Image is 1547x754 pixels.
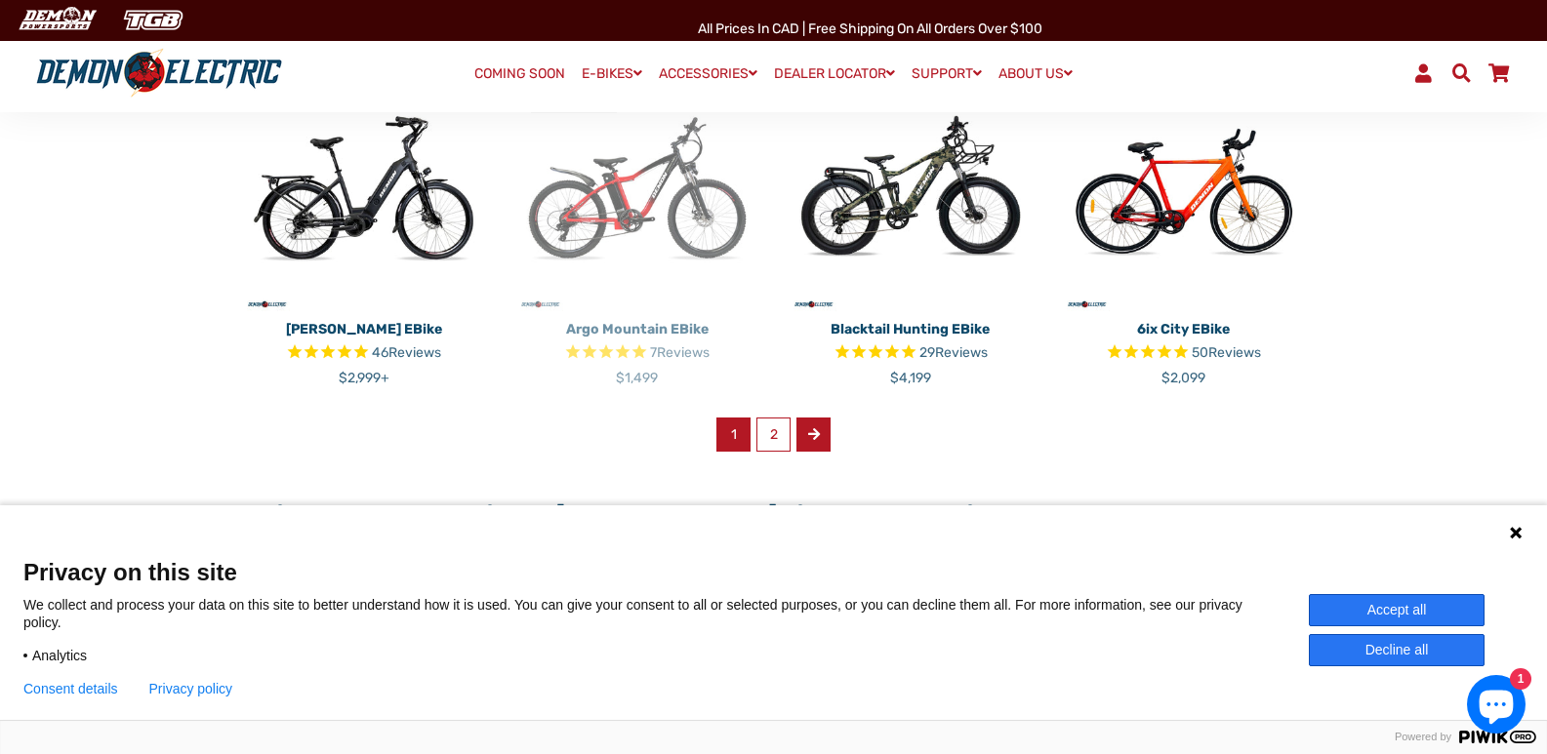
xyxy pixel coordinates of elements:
img: TGB Canada [113,4,193,36]
a: 2 [756,417,791,452]
a: SUPPORT [905,60,989,88]
p: We collect and process your data on this site to better understand how it is used. You can give y... [23,596,1309,631]
span: Rated 4.6 out of 5 stars 46 reviews [242,342,486,365]
span: Reviews [657,344,710,361]
a: 6ix City eBike Rated 4.8 out of 5 stars 50 reviews $2,099 [1062,312,1306,388]
img: Demon Electric logo [29,48,289,99]
span: 1 [716,417,751,452]
p: Argo Mountain eBike [515,319,759,339]
a: [PERSON_NAME] eBike Rated 4.6 out of 5 stars 46 reviews $2,999+ [242,312,486,388]
span: $2,999+ [339,370,389,386]
span: All Prices in CAD | Free shipping on all orders over $100 [698,20,1042,37]
a: Argo Mountain eBike Rated 4.9 out of 5 stars 7 reviews $1,499 [515,312,759,388]
span: Analytics [32,647,87,664]
a: Argo Mountain eBike - Demon Electric Sold Out [515,68,759,312]
span: $1,499 [616,370,658,386]
a: ABOUT US [992,60,1079,88]
img: Tronio Commuter eBike - Demon Electric [242,68,486,312]
img: Blacktail Hunting eBike - Demon Electric [789,68,1033,312]
img: Argo Mountain eBike - Demon Electric [515,68,759,312]
span: Powered by [1387,731,1459,743]
inbox-online-store-chat: Shopify online store chat [1461,675,1531,738]
span: 50 reviews [1192,344,1261,361]
button: Consent details [23,681,118,696]
button: Accept all [1309,594,1485,626]
span: $4,199 [890,370,931,386]
span: Rated 4.9 out of 5 stars 7 reviews [515,342,759,365]
button: Decline all [1309,634,1485,666]
span: Privacy on this site [23,558,1524,586]
p: [PERSON_NAME] eBike [242,319,486,339]
span: Rated 4.8 out of 5 stars 50 reviews [1062,342,1306,365]
p: Blacktail Hunting eBike [789,319,1033,339]
img: Demon Electric [10,4,103,36]
span: Reviews [935,344,988,361]
a: DEALER LOCATOR [767,60,902,88]
span: 7 reviews [650,344,710,361]
p: 6ix City eBike [1062,319,1306,339]
img: 6ix City eBike - Demon Electric [1062,68,1306,312]
a: Blacktail Hunting eBike Rated 4.7 out of 5 stars 29 reviews $4,199 [789,312,1033,388]
span: $2,099 [1161,370,1205,386]
span: Reviews [1208,344,1261,361]
span: Rated 4.7 out of 5 stars 29 reviews [789,342,1033,365]
a: E-BIKES [575,60,649,88]
h2: Discover the Best E-Bikes in [GEOGRAPHIC_DATA] with Demon Electric [263,500,1283,525]
a: Privacy policy [149,681,233,696]
a: COMING SOON [468,60,572,88]
span: Reviews [388,344,441,361]
span: 29 reviews [919,344,988,361]
span: 46 reviews [372,344,441,361]
a: ACCESSORIES [652,60,764,88]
